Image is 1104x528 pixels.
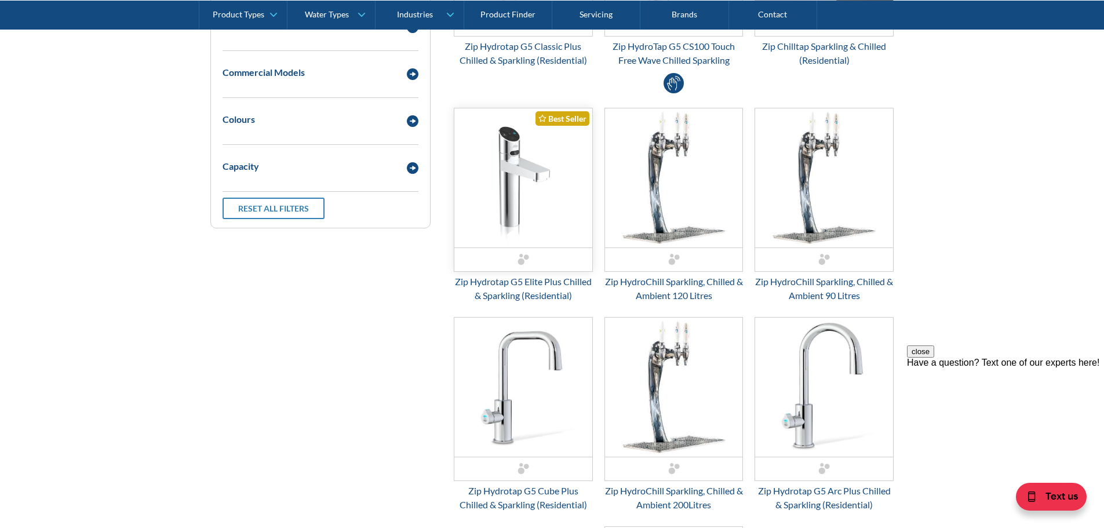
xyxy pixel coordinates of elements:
div: Commercial Models [223,65,305,79]
div: Zip Chilltap Sparkling & Chilled (Residential) [755,39,894,67]
div: Best Seller [535,111,589,126]
img: Zip Hydrotap G5 Elite Plus Chilled & Sparkling (Residential) [454,108,592,247]
a: Zip HydroChill Sparkling, Chilled & Ambient 200LitresZip HydroChill Sparkling, Chilled & Ambient ... [604,317,744,512]
a: Zip HydroChill Sparkling, Chilled & Ambient 90 LitresZip HydroChill Sparkling, Chilled & Ambient ... [755,108,894,303]
div: Zip Hydrotap G5 Cube Plus Chilled & Sparkling (Residential) [454,484,593,512]
img: Zip HydroChill Sparkling, Chilled & Ambient 90 Litres [755,108,893,247]
div: Industries [397,9,433,19]
img: Zip HydroChill Sparkling, Chilled & Ambient 120 Litres [605,108,743,247]
img: Zip Hydrotap G5 Cube Plus Chilled & Sparkling (Residential) [454,318,592,457]
img: Zip Hydrotap G5 Arc Plus Chilled & Sparkling (Residential) [755,318,893,457]
iframe: podium webchat widget bubble [988,470,1104,528]
div: Zip HydroChill Sparkling, Chilled & Ambient 90 Litres [755,275,894,303]
div: Colours [223,112,255,126]
a: Reset all filters [223,198,325,219]
a: Zip Hydrotap G5 Elite Plus Chilled & Sparkling (Residential)Best SellerZip Hydrotap G5 Elite Plus... [454,108,593,303]
div: Product Types [213,9,264,19]
a: Zip Hydrotap G5 Cube Plus Chilled & Sparkling (Residential)Zip Hydrotap G5 Cube Plus Chilled & Sp... [454,317,593,512]
a: Zip HydroChill Sparkling, Chilled & Ambient 120 LitresZip HydroChill Sparkling, Chilled & Ambient... [604,108,744,303]
div: Zip HydroChill Sparkling, Chilled & Ambient 120 Litres [604,275,744,303]
img: Zip HydroChill Sparkling, Chilled & Ambient 200Litres [605,318,743,457]
div: Zip Hydrotap G5 Classic Plus Chilled & Sparkling (Residential) [454,39,593,67]
div: Zip Hydrotap G5 Elite Plus Chilled & Sparkling (Residential) [454,275,593,303]
iframe: podium webchat widget prompt [907,345,1104,485]
a: Zip Hydrotap G5 Arc Plus Chilled & Sparkling (Residential) Zip Hydrotap G5 Arc Plus Chilled & Spa... [755,317,894,512]
div: Zip Hydrotap G5 Arc Plus Chilled & Sparkling (Residential) [755,484,894,512]
div: Water Types [305,9,349,19]
div: Capacity [223,159,259,173]
div: Zip HydroTap G5 CS100 Touch Free Wave Chilled Sparkling [604,39,744,67]
div: Zip HydroChill Sparkling, Chilled & Ambient 200Litres [604,484,744,512]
